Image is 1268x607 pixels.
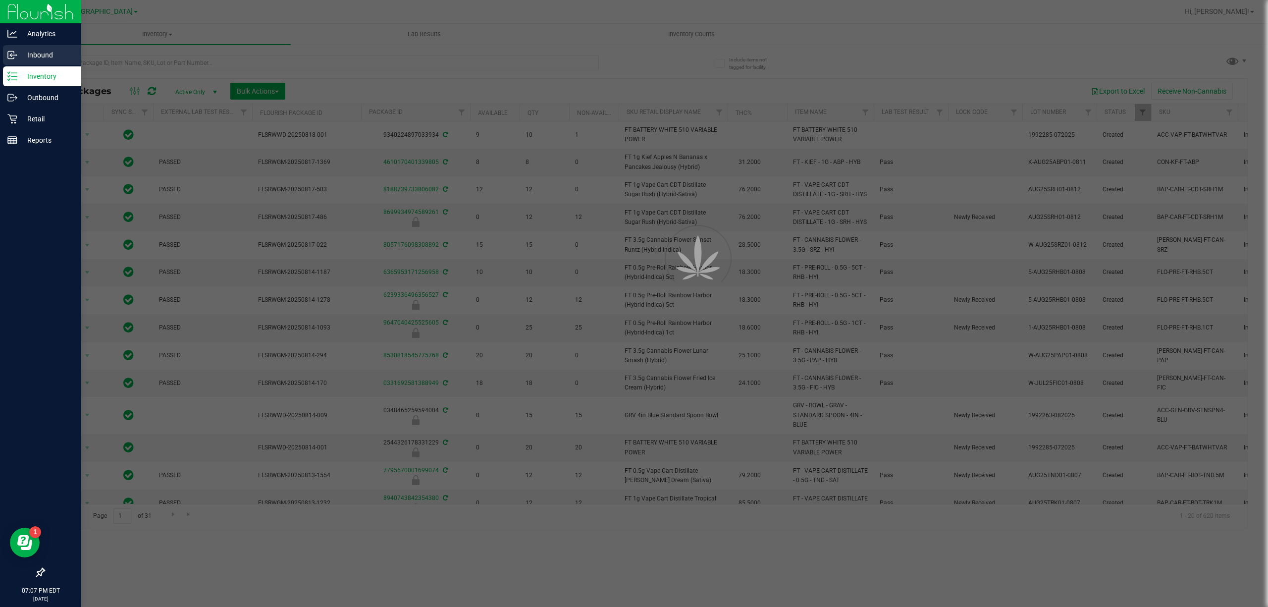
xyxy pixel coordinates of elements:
[17,49,77,61] p: Inbound
[7,50,17,60] inline-svg: Inbound
[17,92,77,104] p: Outbound
[7,135,17,145] inline-svg: Reports
[7,114,17,124] inline-svg: Retail
[10,528,40,557] iframe: Resource center
[29,526,41,538] iframe: Resource center unread badge
[17,70,77,82] p: Inventory
[7,93,17,103] inline-svg: Outbound
[7,71,17,81] inline-svg: Inventory
[17,113,77,125] p: Retail
[7,29,17,39] inline-svg: Analytics
[4,595,77,603] p: [DATE]
[4,586,77,595] p: 07:07 PM EDT
[17,28,77,40] p: Analytics
[17,134,77,146] p: Reports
